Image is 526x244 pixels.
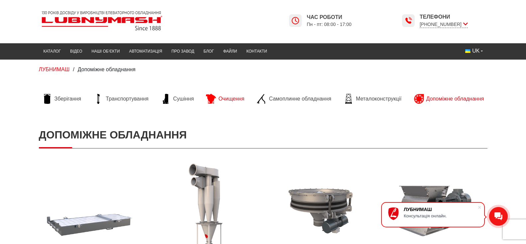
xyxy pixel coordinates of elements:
[39,45,65,58] a: Каталог
[39,67,70,72] a: ЛУБНИМАШ
[219,45,242,58] a: Файли
[39,122,487,148] h1: Допоміжне обладнання
[242,45,271,58] a: Контакти
[54,95,81,103] span: Зберігання
[404,213,477,218] div: Консультація онлайн.
[420,21,468,28] span: [PHONE_NUMBER]
[426,95,484,103] span: Допоміжне обладнання
[411,94,487,104] a: Допоміжне обладнання
[307,21,352,28] span: Пн - пт: 08:00 - 17:00
[307,14,352,21] span: Час роботи
[65,45,87,58] a: Відео
[420,13,468,21] span: Телефони
[173,95,194,103] span: Сушіння
[158,94,197,104] a: Сушіння
[269,95,331,103] span: Самоплинне обладнання
[87,45,124,58] a: Наші об’єкти
[356,95,401,103] span: Металоконструкції
[199,45,218,58] a: Блог
[472,47,479,55] span: UK
[404,17,412,25] img: Lubnymash time icon
[90,94,152,104] a: Транспортування
[465,49,471,53] img: Українська
[73,67,74,72] span: /
[218,95,244,103] span: Очищення
[404,207,477,212] div: ЛУБНИМАШ
[340,94,405,104] a: Металоконструкції
[203,94,248,104] a: Очищення
[167,45,199,58] a: Про завод
[253,94,334,104] a: Самоплинне обладнання
[39,8,165,33] img: Lubnymash
[461,45,487,57] button: UK
[106,95,149,103] span: Транспортування
[39,94,85,104] a: Зберігання
[78,67,136,72] span: Допоміжне обладнання
[291,17,299,25] img: Lubnymash time icon
[124,45,167,58] a: Автоматизація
